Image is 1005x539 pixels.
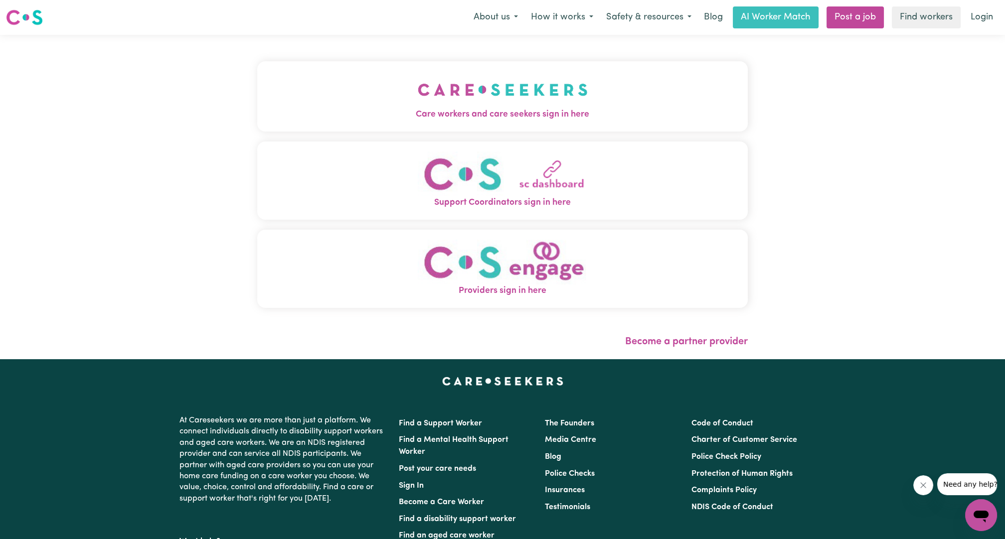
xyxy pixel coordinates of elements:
a: Careseekers home page [442,377,563,385]
img: Careseekers logo [6,8,43,26]
span: Providers sign in here [257,284,748,297]
a: AI Worker Match [733,6,819,28]
a: Login [965,6,999,28]
a: Find a disability support worker [399,515,516,523]
button: Providers sign in here [257,230,748,308]
a: NDIS Code of Conduct [691,503,773,511]
span: Need any help? [6,7,60,15]
button: About us [467,7,524,28]
a: Find workers [892,6,961,28]
a: Testimonials [545,503,590,511]
iframe: Close message [913,475,933,495]
a: Blog [698,6,729,28]
button: Care workers and care seekers sign in here [257,61,748,131]
a: Find a Support Worker [399,419,482,427]
a: Blog [545,453,561,461]
button: How it works [524,7,600,28]
button: Support Coordinators sign in here [257,141,748,220]
a: Complaints Policy [691,486,757,494]
a: Become a partner provider [625,337,748,347]
a: Police Checks [545,470,595,478]
a: Post a job [827,6,884,28]
a: Post your care needs [399,465,476,473]
a: Charter of Customer Service [691,436,797,444]
span: Support Coordinators sign in here [257,196,748,209]
a: Code of Conduct [691,419,753,427]
a: Find a Mental Health Support Worker [399,436,508,456]
iframe: Button to launch messaging window [965,499,997,531]
a: Protection of Human Rights [691,470,793,478]
span: Care workers and care seekers sign in here [257,108,748,121]
p: At Careseekers we are more than just a platform. We connect individuals directly to disability su... [179,411,387,508]
iframe: Message from company [937,473,997,495]
a: Careseekers logo [6,6,43,29]
a: Sign In [399,482,424,490]
a: Become a Care Worker [399,498,484,506]
a: Media Centre [545,436,596,444]
a: Insurances [545,486,585,494]
a: The Founders [545,419,594,427]
button: Safety & resources [600,7,698,28]
a: Police Check Policy [691,453,761,461]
